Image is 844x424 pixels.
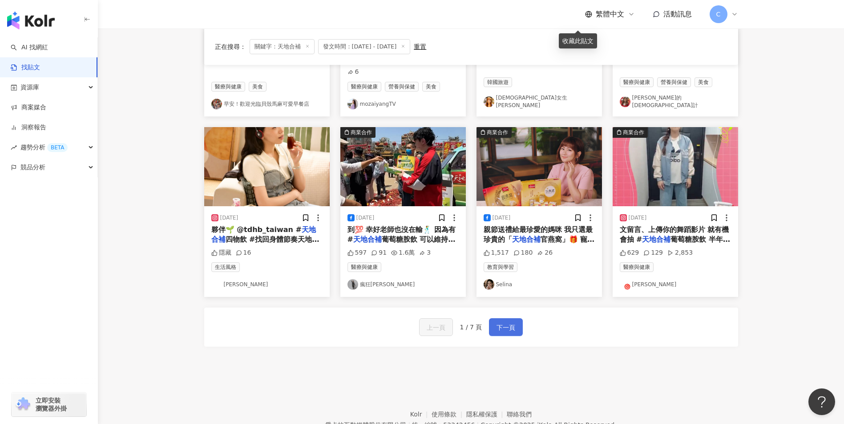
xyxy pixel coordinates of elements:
div: 6 [347,68,359,76]
div: [DATE] [629,214,647,222]
div: 商業合作 [623,128,644,137]
span: 1 / 7 頁 [460,324,482,331]
img: KOL Avatar [347,279,358,290]
mark: 天地合補 [353,235,382,244]
div: 重置 [414,43,426,50]
span: 醫療與健康 [620,262,654,272]
span: 夥伴🌱 @tdhb_taiwan # [211,225,302,234]
div: 1.6萬 [391,248,415,257]
a: KOL Avatar[PERSON_NAME]的[DEMOGRAPHIC_DATA]計 [620,94,731,109]
span: 立即安裝 瀏覽器外掛 [36,396,67,412]
span: 營養與保健 [657,77,691,87]
mark: 天地合補 [512,235,541,244]
mark: 天地合補 [211,225,316,244]
a: KOL Avatar瘋狂[PERSON_NAME] [347,279,459,290]
a: 找貼文 [11,63,40,72]
span: 發文時間：[DATE] - [DATE] [318,39,411,54]
a: 使用條款 [432,411,466,418]
button: 下一頁 [489,318,523,336]
div: 2,853 [667,248,693,257]
span: 美食 [695,77,712,87]
img: post-image [204,127,330,206]
span: 醫療與健康 [347,262,381,272]
a: KOL AvatarSelina [484,279,595,290]
img: chrome extension [14,397,32,412]
img: KOL Avatar [347,99,358,109]
span: rise [11,144,17,151]
div: 16 [236,248,251,257]
img: KOL Avatar [211,99,222,109]
div: 629 [620,248,639,257]
div: [DATE] [356,214,375,222]
span: 醫療與健康 [211,82,245,92]
img: logo [7,12,55,29]
div: 26 [537,248,553,257]
span: 關鍵字：天地合補 [250,39,315,54]
span: 親節送禮給最珍愛的媽咪 我只選最珍貴的「 [484,225,593,244]
img: KOL Avatar [484,96,494,107]
img: KOL Avatar [211,279,222,290]
div: 隱藏 [211,248,231,257]
span: C [716,9,721,19]
img: post-image [477,127,602,206]
mark: 天地合補 [642,235,670,244]
img: KOL Avatar [620,96,630,107]
a: KOL AvatarmozaiyangTV [347,99,459,109]
div: 收藏此貼文 [559,33,597,48]
span: 醫療與健康 [620,77,654,87]
a: KOL Avatar[DEMOGRAPHIC_DATA]女生[PERSON_NAME] [484,94,595,109]
a: 洞察報告 [11,123,46,132]
iframe: Help Scout Beacon - Open [808,388,835,415]
a: KOL Avatar[PERSON_NAME] [211,279,323,290]
div: BETA [47,143,68,152]
a: KOL Avatar早安！歡迎光臨貝殼馬麻可愛早餐店 [211,99,323,109]
span: 美食 [422,82,440,92]
div: [DATE] [220,214,238,222]
a: 聯絡我們 [507,411,532,418]
span: 競品分析 [20,157,45,177]
a: chrome extension立即安裝 瀏覽器外掛 [12,392,86,416]
span: 教育與學習 [484,262,517,272]
div: 1,517 [484,248,509,257]
span: 到💯 幸好老師也沒在輸🕺 因為有 # [347,225,456,244]
button: 商業合作 [613,127,738,206]
div: 91 [371,248,387,257]
span: 下一頁 [497,322,515,333]
img: post-image [340,127,466,206]
span: 生活風格 [211,262,240,272]
span: 趨勢分析 [20,137,68,157]
div: 180 [513,248,533,257]
span: 文留言、上傳你的舞蹈影片 就有機會抽 # [620,225,729,244]
span: 醫療與健康 [347,82,381,92]
a: 隱私權保護 [466,411,507,418]
a: searchAI 找網紅 [11,43,48,52]
img: KOL Avatar [620,279,630,290]
span: 繁體中文 [596,9,624,19]
span: 葡萄糖胺飲 半年份 現在就來參加 [620,235,731,253]
a: Kolr [410,411,432,418]
span: 葡萄糖胺飲 可以維持靈活的行動力 [347,235,456,253]
a: 商案媒合 [11,103,46,112]
span: 正在搜尋 ： [215,43,246,50]
button: 商業合作 [477,127,602,206]
div: 商業合作 [351,128,372,137]
div: 129 [643,248,663,257]
span: 營養與保健 [385,82,419,92]
div: [DATE] [493,214,511,222]
div: 3 [419,248,431,257]
span: 四物飲 #找回身體節奏天地都與 [211,235,319,253]
img: post-image [613,127,738,206]
span: 資源庫 [20,77,39,97]
div: 597 [347,248,367,257]
button: 商業合作 [340,127,466,206]
img: KOL Avatar [484,279,494,290]
span: 活動訊息 [663,10,692,18]
span: 美食 [249,82,267,92]
a: KOL Avatar[PERSON_NAME] [620,279,731,290]
div: 商業合作 [487,128,508,137]
button: 上一頁 [419,318,453,336]
span: 韓國旅遊 [484,77,512,87]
